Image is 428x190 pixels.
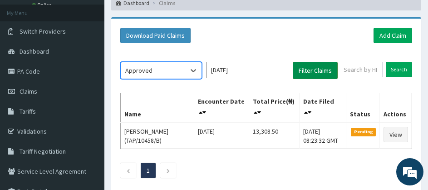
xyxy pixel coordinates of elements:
th: Encounter Date [194,93,249,123]
span: Tariffs [20,107,36,115]
button: Filter Claims [293,62,338,79]
a: Add Claim [374,28,412,43]
span: We're online! [53,45,125,136]
span: Pending [351,128,376,136]
span: Dashboard [20,47,49,55]
th: Date Filed [299,93,346,123]
a: Page 1 is your current page [147,166,150,175]
td: [PERSON_NAME] (TAP/10458/B) [121,123,194,149]
th: Actions [379,93,412,123]
div: Chat with us now [47,51,153,63]
th: Status [346,93,380,123]
img: d_794563401_company_1708531726252_794563401 [17,45,37,68]
input: Search [386,62,412,77]
span: Claims [20,87,37,95]
td: [DATE] [194,123,249,149]
a: Online [32,2,54,8]
div: Approved [125,66,153,75]
td: [DATE] 08:23:32 GMT [299,123,346,149]
th: Total Price(₦) [249,93,299,123]
span: Switch Providers [20,27,66,35]
a: Next page [166,166,170,175]
td: 13,308.50 [249,123,299,149]
span: Tariff Negotiation [20,147,66,155]
button: Download Paid Claims [120,28,191,43]
input: Search by HMO ID [338,62,383,77]
input: Select Month and Year [207,62,288,78]
textarea: Type your message and hit 'Enter' [5,108,173,140]
div: Minimize live chat window [149,5,171,26]
a: View [384,127,408,142]
th: Name [121,93,194,123]
a: Previous page [126,166,130,175]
